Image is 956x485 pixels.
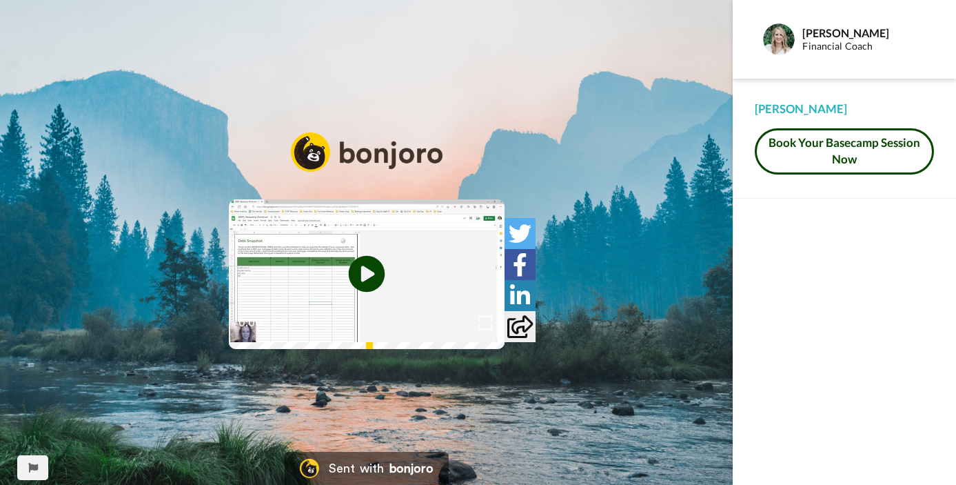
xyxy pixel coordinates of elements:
a: Bonjoro LogoSent withbonjoro [285,452,449,485]
div: Financial Coach [802,41,933,52]
div: bonjoro [389,462,434,475]
img: Full screen [478,316,492,330]
span: 2:52 [273,315,297,331]
div: Sent with [329,462,384,475]
button: Book Your Basecamp Session Now [755,128,934,175]
img: Profile Image [762,23,795,56]
img: Bonjoro Logo [300,459,319,478]
span: 0:00 [238,315,263,331]
span: / [265,315,270,331]
div: [PERSON_NAME] [802,26,933,39]
div: [PERSON_NAME] [755,101,934,117]
img: logo_full.png [291,132,443,172]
